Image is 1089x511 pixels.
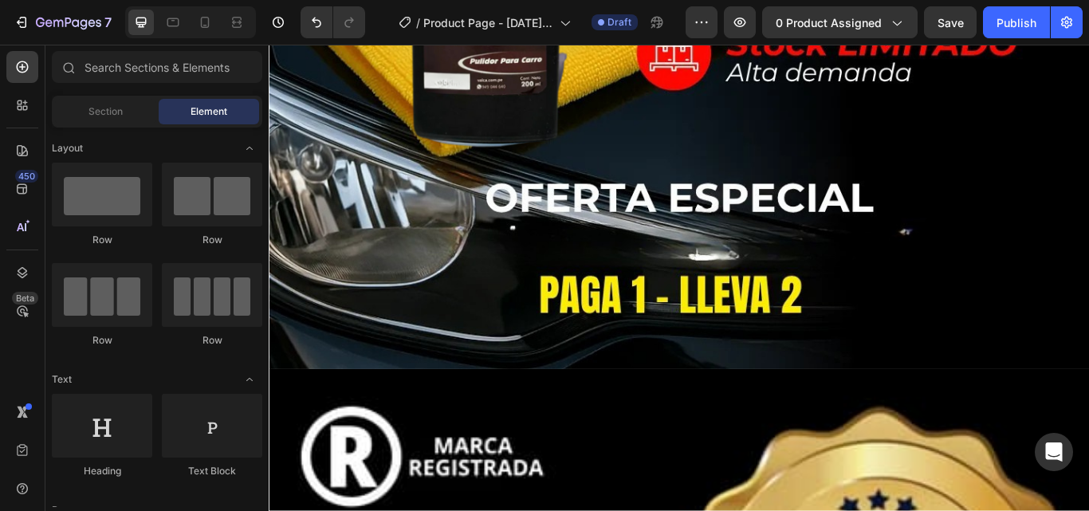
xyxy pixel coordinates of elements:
span: Layout [52,141,83,155]
span: Element [191,104,227,119]
input: Search Sections & Elements [52,51,262,83]
span: Product Page - [DATE] 15:35:18 [423,14,553,31]
span: Section [88,104,123,119]
span: Text [52,372,72,387]
div: Heading [52,464,152,478]
div: Beta [12,292,38,305]
span: Toggle open [237,367,262,392]
span: Save [938,16,964,29]
div: Open Intercom Messenger [1035,433,1073,471]
button: Publish [983,6,1050,38]
button: 7 [6,6,119,38]
span: Draft [607,15,631,29]
p: 7 [104,13,112,32]
button: Save [924,6,977,38]
div: 450 [15,170,38,183]
div: Undo/Redo [301,6,365,38]
div: Row [52,233,152,247]
span: Toggle open [237,136,262,161]
div: Row [162,333,262,348]
div: Row [52,333,152,348]
iframe: Design area [269,45,1089,511]
button: 0 product assigned [762,6,918,38]
div: Row [162,233,262,247]
span: / [416,14,420,31]
div: Text Block [162,464,262,478]
div: Publish [997,14,1036,31]
span: 0 product assigned [776,14,882,31]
